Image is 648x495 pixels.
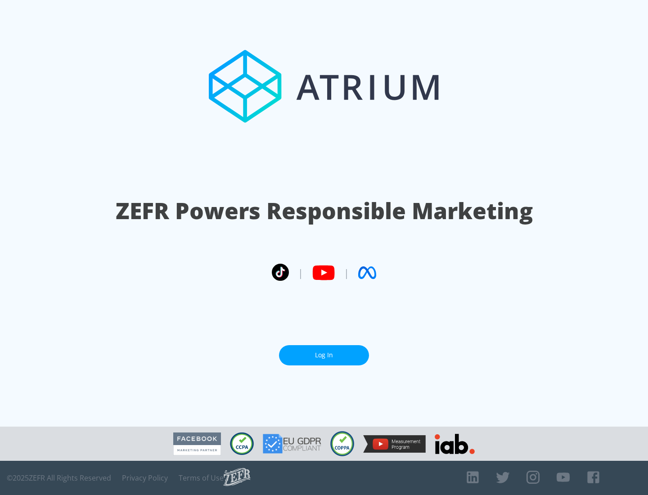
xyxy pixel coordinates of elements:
span: | [298,266,303,279]
a: Privacy Policy [122,473,168,482]
img: YouTube Measurement Program [363,435,426,453]
a: Terms of Use [179,473,224,482]
img: COPPA Compliant [330,431,354,456]
img: CCPA Compliant [230,432,254,455]
img: GDPR Compliant [263,434,321,454]
h1: ZEFR Powers Responsible Marketing [116,195,533,226]
a: Log In [279,345,369,365]
img: IAB [435,434,475,454]
img: Facebook Marketing Partner [173,432,221,455]
span: | [344,266,349,279]
span: © 2025 ZEFR All Rights Reserved [7,473,111,482]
